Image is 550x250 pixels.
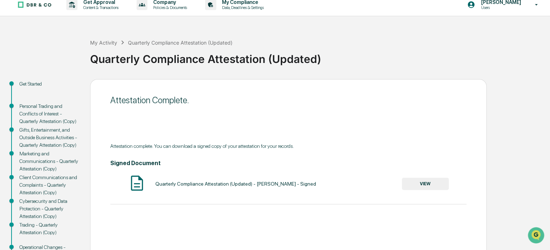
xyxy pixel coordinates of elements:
p: Data, Deadlines & Settings [216,5,267,10]
div: Quarterly Compliance Attestation (Updated) [90,47,546,65]
div: Marketing and Communications - Quarterly Attestation (Copy) [19,150,79,173]
span: Preclearance [14,91,46,98]
button: VIEW [402,178,449,190]
div: Cybersecurity and Data Protection - Quarterly Attestation (Copy) [19,197,79,220]
div: Quarterly Compliance Attestation (Updated) [128,40,232,46]
p: Content & Transactions [77,5,122,10]
a: 🔎Data Lookup [4,101,48,114]
span: Data Lookup [14,104,45,112]
img: 1746055101610-c473b297-6a78-478c-a979-82029cc54cd1 [7,55,20,68]
p: How can we help? [7,15,131,27]
a: 🗄️Attestations [49,88,92,101]
div: 🔎 [7,105,13,111]
a: 🖐️Preclearance [4,88,49,101]
div: Quarterly Compliance Attestation (Updated) - [PERSON_NAME] - Signed [155,181,316,187]
span: Pylon [72,122,87,127]
div: We're offline, we'll be back soon [25,62,94,68]
div: Attestation Complete. [110,95,466,105]
a: Powered byPylon [51,122,87,127]
span: Attestations [59,91,89,98]
div: My Activity [90,40,117,46]
div: Trading - Quarterly Attestation (Copy) [19,221,79,236]
div: Gifts, Entertainment, and Outside Business Activities - Quarterly Attestation (Copy) [19,126,79,149]
div: Attestation complete. You can download a signed copy of your attestation for your records. [110,143,466,149]
div: Start new chat [25,55,118,62]
p: Policies & Documents [147,5,191,10]
iframe: Open customer support [527,226,546,246]
img: logo [17,1,52,8]
h4: Signed Document [110,160,466,167]
p: Users [475,5,524,10]
img: Document Icon [128,174,146,192]
div: Personal Trading and Conflicts of Interest - Quarterly Attestation (Copy) [19,103,79,125]
div: Client Communications and Complaints - Quarterly Attestation (Copy) [19,174,79,196]
div: 🖐️ [7,91,13,97]
button: Start new chat [123,57,131,66]
div: 🗄️ [52,91,58,97]
div: Get Started [19,80,79,88]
